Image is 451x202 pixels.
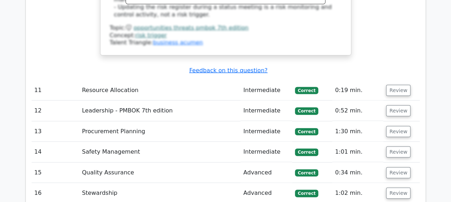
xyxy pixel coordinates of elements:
td: 15 [32,163,79,183]
a: Feedback on this question? [189,67,267,74]
span: Correct [295,107,318,115]
button: Review [386,85,410,96]
a: risk trigger [135,32,167,39]
button: Review [386,105,410,116]
td: 1:30 min. [332,121,384,142]
td: 0:19 min. [332,80,384,101]
td: Intermediate [240,121,292,142]
a: business acumen [153,39,203,46]
a: opportunities threats pmbok 7th edition [133,24,248,31]
div: Concept: [110,32,342,39]
td: Intermediate [240,101,292,121]
td: 0:52 min. [332,101,384,121]
td: 0:34 min. [332,163,384,183]
td: Resource Allocation [79,80,240,101]
td: 13 [32,121,79,142]
div: Talent Triangle: [110,24,342,47]
td: 12 [32,101,79,121]
button: Review [386,146,410,158]
button: Review [386,188,410,199]
td: 1:01 min. [332,142,384,162]
span: Correct [295,128,318,135]
div: Topic: [110,24,342,32]
td: Procurement Planning [79,121,240,142]
td: 11 [32,80,79,101]
td: Advanced [240,163,292,183]
td: Safety Management [79,142,240,162]
td: Quality Assurance [79,163,240,183]
td: 14 [32,142,79,162]
span: Correct [295,190,318,197]
td: Intermediate [240,142,292,162]
td: Intermediate [240,80,292,101]
td: Leadership - PMBOK 7th edition [79,101,240,121]
button: Review [386,126,410,137]
span: Correct [295,87,318,94]
span: Correct [295,149,318,156]
button: Review [386,167,410,178]
span: Correct [295,169,318,177]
